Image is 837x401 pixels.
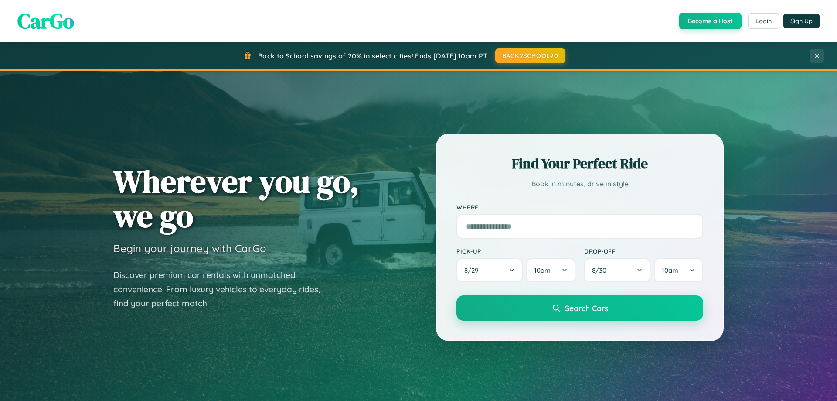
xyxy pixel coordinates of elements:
h1: Wherever you go, we go [113,164,359,233]
span: Search Cars [565,303,608,313]
button: Login [748,13,779,29]
span: CarGo [17,7,74,35]
h3: Begin your journey with CarGo [113,242,266,255]
label: Pick-up [456,247,575,255]
label: Drop-off [584,247,703,255]
button: Search Cars [456,295,703,321]
p: Book in minutes, drive in style [456,178,703,190]
button: 10am [526,258,575,282]
label: Where [456,203,703,211]
h2: Find Your Perfect Ride [456,154,703,173]
button: 8/29 [456,258,523,282]
span: 8 / 30 [592,266,611,274]
button: 10am [654,258,703,282]
button: Sign Up [783,14,820,28]
button: 8/30 [584,258,650,282]
p: Discover premium car rentals with unmatched convenience. From luxury vehicles to everyday rides, ... [113,268,331,311]
span: 10am [534,266,551,274]
span: 8 / 29 [464,266,483,274]
button: BACK2SCHOOL20 [495,48,565,63]
span: Back to School savings of 20% in select cities! Ends [DATE] 10am PT. [258,51,488,60]
button: Become a Host [679,13,742,29]
span: 10am [662,266,678,274]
